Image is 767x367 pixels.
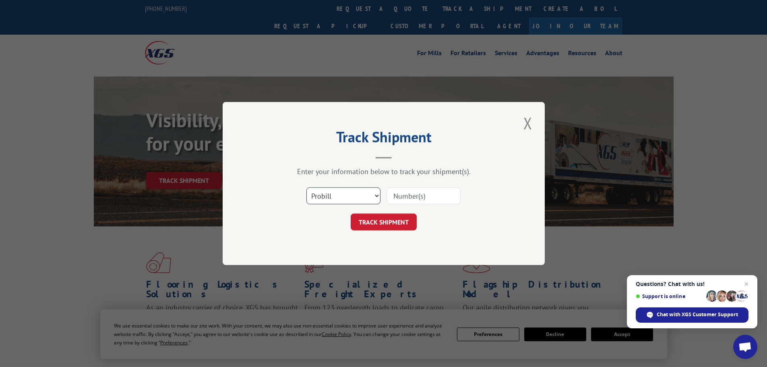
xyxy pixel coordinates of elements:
[521,112,535,134] button: Close modal
[387,187,461,204] input: Number(s)
[733,335,757,359] a: Open chat
[636,293,703,299] span: Support is online
[657,311,738,318] span: Chat with XGS Customer Support
[263,131,504,147] h2: Track Shipment
[351,214,417,230] button: TRACK SHIPMENT
[263,167,504,176] div: Enter your information below to track your shipment(s).
[636,281,748,287] span: Questions? Chat with us!
[636,307,748,323] span: Chat with XGS Customer Support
